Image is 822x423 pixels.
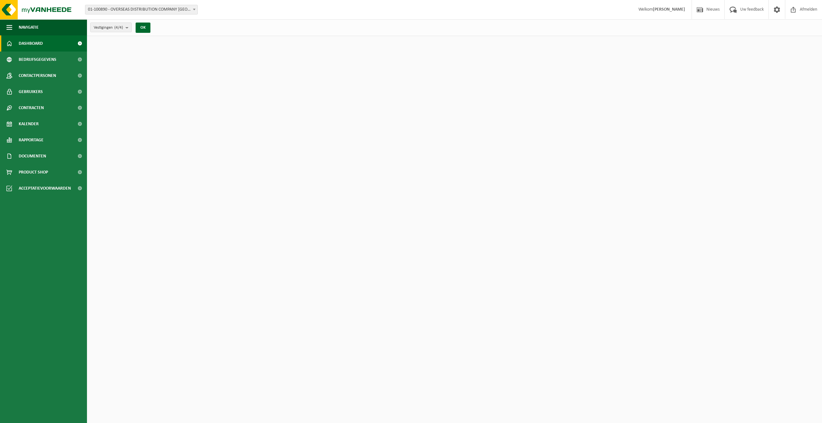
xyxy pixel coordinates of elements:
span: Rapportage [19,132,43,148]
count: (4/4) [114,25,123,30]
span: 01-100890 - OVERSEAS DISTRIBUTION COMPANY NV - ANTWERPEN [85,5,198,14]
span: Product Shop [19,164,48,180]
span: Documenten [19,148,46,164]
span: Contactpersonen [19,68,56,84]
span: Dashboard [19,35,43,52]
span: Gebruikers [19,84,43,100]
span: Kalender [19,116,39,132]
span: Bedrijfsgegevens [19,52,56,68]
span: Navigatie [19,19,39,35]
span: Acceptatievoorwaarden [19,180,71,196]
button: OK [136,23,150,33]
span: Contracten [19,100,44,116]
span: 01-100890 - OVERSEAS DISTRIBUTION COMPANY NV - ANTWERPEN [85,5,197,14]
strong: [PERSON_NAME] [653,7,685,12]
span: Vestigingen [94,23,123,33]
button: Vestigingen(4/4) [90,23,132,32]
